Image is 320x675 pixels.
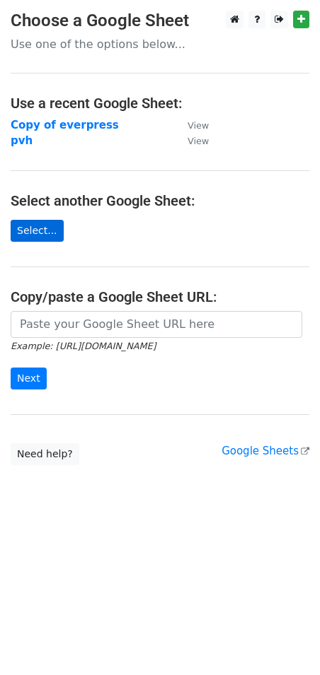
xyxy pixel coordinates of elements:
[249,607,320,675] iframe: Chat Widget
[11,192,309,209] h4: Select another Google Sheet:
[11,341,156,351] small: Example: [URL][DOMAIN_NAME]
[188,136,209,146] small: View
[11,311,302,338] input: Paste your Google Sheet URL here
[11,220,64,242] a: Select...
[222,445,309,457] a: Google Sheets
[11,443,79,465] a: Need help?
[11,119,119,131] a: Copy of everpress
[188,120,209,131] small: View
[11,37,309,52] p: Use one of the options below...
[173,119,209,131] a: View
[173,134,209,147] a: View
[11,368,47,389] input: Next
[11,95,309,112] h4: Use a recent Google Sheet:
[11,134,33,147] a: pvh
[11,11,309,31] h3: Choose a Google Sheet
[11,288,309,305] h4: Copy/paste a Google Sheet URL:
